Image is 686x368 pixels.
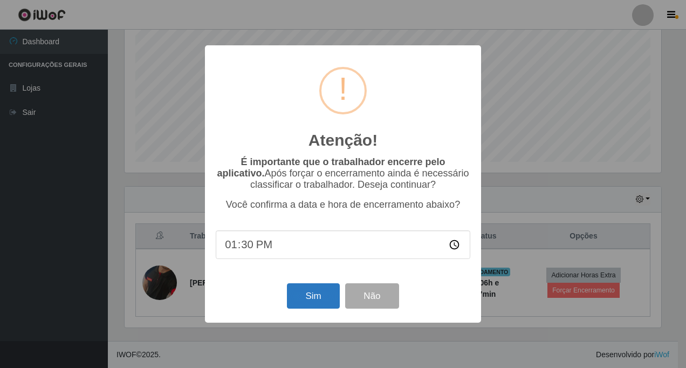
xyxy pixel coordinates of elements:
[216,156,470,190] p: Após forçar o encerramento ainda é necessário classificar o trabalhador. Deseja continuar?
[217,156,445,179] b: É importante que o trabalhador encerre pelo aplicativo.
[345,283,399,309] button: Não
[216,199,470,210] p: Você confirma a data e hora de encerramento abaixo?
[287,283,339,309] button: Sim
[308,131,378,150] h2: Atenção!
